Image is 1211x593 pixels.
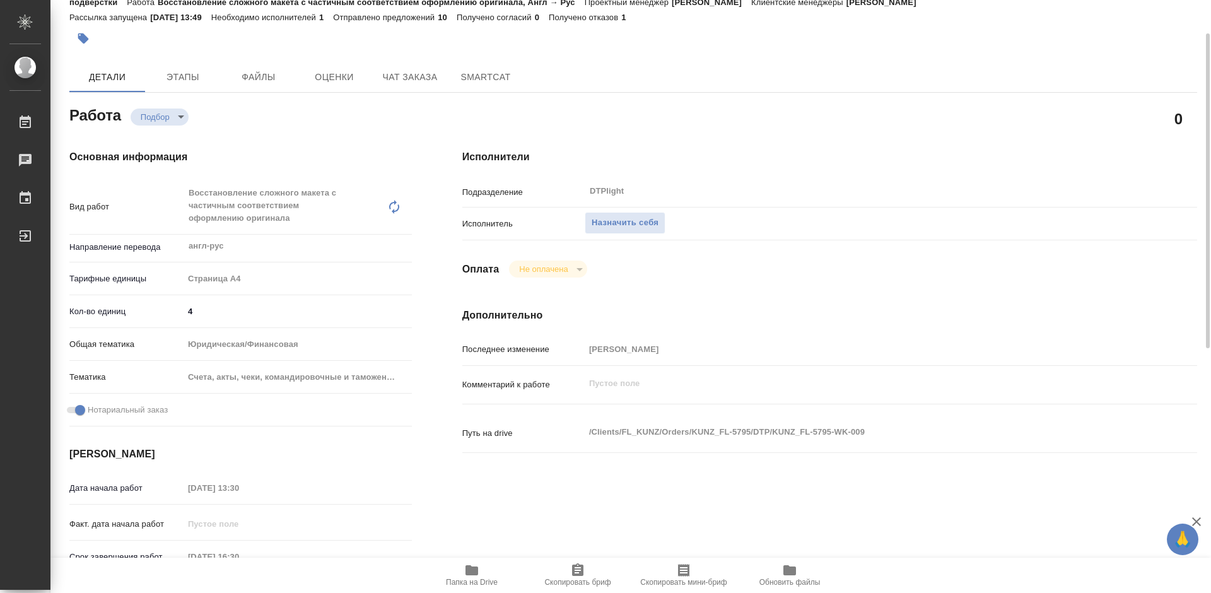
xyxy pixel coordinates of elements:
p: Получено согласий [457,13,535,22]
p: Комментарий к работе [462,379,585,391]
input: Пустое поле [184,515,294,533]
h4: Основная информация [69,150,412,165]
span: Скопировать бриф [544,578,611,587]
span: Этапы [153,69,213,85]
span: Папка на Drive [446,578,498,587]
p: Общая тематика [69,338,184,351]
span: 🙏 [1172,526,1193,553]
span: SmartCat [455,69,516,85]
p: Факт. дата начала работ [69,518,184,531]
p: Кол-во единиц [69,305,184,318]
p: 0 [535,13,549,22]
button: Назначить себя [585,212,665,234]
span: Обновить файлы [759,578,821,587]
p: 1 [319,13,333,22]
span: Детали [77,69,137,85]
div: Счета, акты, чеки, командировочные и таможенные документы [184,367,412,388]
p: Путь на drive [462,427,585,440]
p: Дата начала работ [69,482,184,495]
button: Папка на Drive [419,558,525,593]
p: Направление перевода [69,241,184,254]
span: Назначить себя [592,216,658,230]
h4: [PERSON_NAME] [69,447,412,462]
textarea: /Clients/FL_KUNZ/Orders/KUNZ_FL-5795/DTP/KUNZ_FL-5795-WK-009 [585,421,1136,443]
p: Вид работ [69,201,184,213]
p: Получено отказов [549,13,621,22]
p: 10 [438,13,457,22]
p: Отправлено предложений [333,13,438,22]
button: 🙏 [1167,524,1198,555]
span: Чат заказа [380,69,440,85]
button: Добавить тэг [69,25,97,52]
span: Файлы [228,69,289,85]
h4: Дополнительно [462,308,1197,323]
p: Тарифные единицы [69,273,184,285]
p: Рассылка запущена [69,13,150,22]
h4: Исполнители [462,150,1197,165]
div: Подбор [131,109,189,126]
h2: 0 [1174,108,1183,129]
div: Юридическая/Финансовая [184,334,412,355]
button: Обновить файлы [737,558,843,593]
button: Подбор [137,112,173,122]
span: Скопировать мини-бриф [640,578,727,587]
p: Подразделение [462,186,585,199]
p: Необходимо исполнителей [211,13,319,22]
span: Оценки [304,69,365,85]
p: Последнее изменение [462,343,585,356]
p: [DATE] 13:49 [150,13,211,22]
div: Подбор [509,261,587,278]
h2: Работа [69,103,121,126]
button: Скопировать мини-бриф [631,558,737,593]
button: Не оплачена [515,264,571,274]
p: 1 [621,13,635,22]
p: Срок завершения работ [69,551,184,563]
input: Пустое поле [184,548,294,566]
div: Страница А4 [184,268,412,290]
input: ✎ Введи что-нибудь [184,302,412,320]
span: Нотариальный заказ [88,404,168,416]
button: Скопировать бриф [525,558,631,593]
input: Пустое поле [184,479,294,497]
h4: Оплата [462,262,500,277]
input: Пустое поле [585,340,1136,358]
p: Тематика [69,371,184,384]
p: Исполнитель [462,218,585,230]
